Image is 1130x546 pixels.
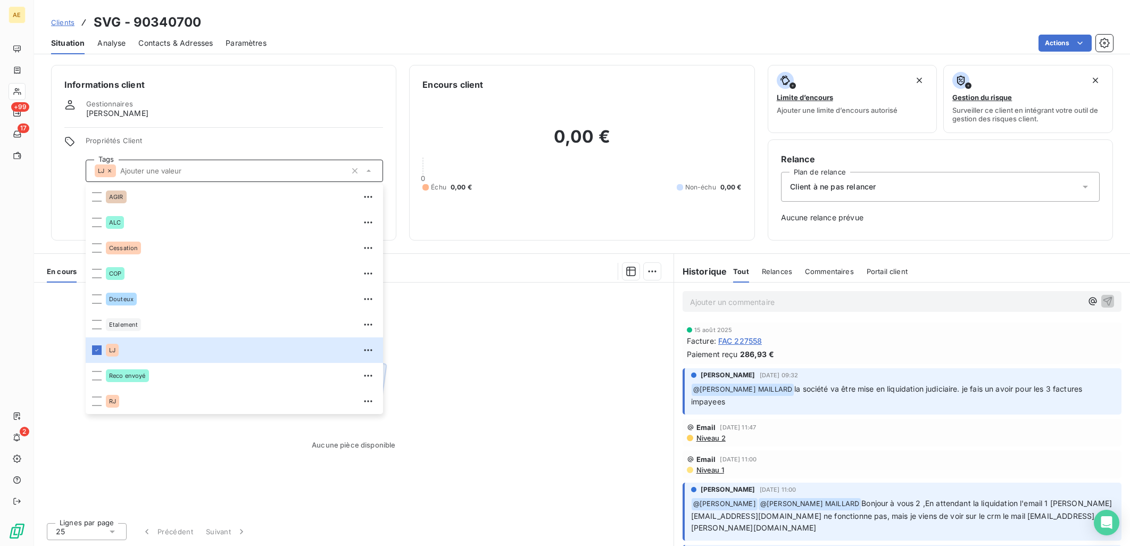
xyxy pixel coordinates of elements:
[740,349,774,360] span: 286,93 €
[109,321,138,328] span: Etalement
[691,384,1085,406] span: la société va être mise en liquidation judiciaire. je fais un avoir pour les 3 factures impayees
[720,456,757,462] span: [DATE] 11:00
[97,38,126,48] span: Analyse
[9,126,25,143] a: 17
[701,370,755,380] span: [PERSON_NAME]
[695,466,724,474] span: Niveau 1
[138,38,213,48] span: Contacts & Adresses
[762,267,792,276] span: Relances
[18,123,29,133] span: 17
[109,219,121,226] span: ALC
[422,126,741,158] h2: 0,00 €
[781,153,1100,166] h6: Relance
[694,327,733,333] span: 15 août 2025
[109,296,134,302] span: Douteux
[109,373,146,379] span: Reco envoyé
[867,267,908,276] span: Portail client
[116,166,346,176] input: Ajouter une valeur
[943,65,1113,133] button: Gestion du risqueSurveiller ce client en intégrant votre outil de gestion des risques client.
[701,485,755,494] span: [PERSON_NAME]
[9,104,25,121] a: +99
[695,434,726,442] span: Niveau 2
[56,526,65,537] span: 25
[781,212,1100,223] span: Aucune relance prévue
[312,441,395,449] span: Aucune pièce disponible
[51,17,74,28] a: Clients
[1038,35,1092,52] button: Actions
[1094,510,1119,535] div: Open Intercom Messenger
[421,174,425,183] span: 0
[768,65,937,133] button: Limite d’encoursAjouter une limite d’encours autorisé
[790,181,876,192] span: Client à ne pas relancer
[64,78,383,91] h6: Informations client
[685,183,716,192] span: Non-échu
[720,424,756,431] span: [DATE] 11:47
[777,93,833,102] span: Limite d’encours
[135,520,200,543] button: Précédent
[109,194,123,200] span: AGIR
[9,6,26,23] div: AE
[674,265,727,278] h6: Historique
[687,349,738,360] span: Paiement reçu
[760,372,799,378] span: [DATE] 09:32
[733,267,749,276] span: Tout
[759,498,861,510] span: @ [PERSON_NAME] MAILLARD
[718,335,762,346] span: FAC 227558
[94,13,201,32] h3: SVG - 90340700
[11,102,29,112] span: +99
[51,18,74,27] span: Clients
[200,520,253,543] button: Suivant
[422,78,483,91] h6: Encours client
[692,384,794,396] span: @ [PERSON_NAME] MAILLARD
[109,398,116,404] span: RJ
[692,498,758,510] span: @ [PERSON_NAME]
[109,270,121,277] span: COP
[86,108,148,119] span: [PERSON_NAME]
[952,106,1104,123] span: Surveiller ce client en intégrant votre outil de gestion des risques client.
[109,245,138,251] span: Cessation
[952,93,1012,102] span: Gestion du risque
[86,100,133,108] span: Gestionnaires
[51,38,85,48] span: Situation
[98,168,104,174] span: LJ
[687,335,716,346] span: Facture :
[805,267,854,276] span: Commentaires
[109,347,115,353] span: LJ
[720,183,742,192] span: 0,00 €
[451,183,472,192] span: 0,00 €
[760,486,796,493] span: [DATE] 11:00
[226,38,267,48] span: Paramètres
[9,523,26,540] img: Logo LeanPay
[86,136,383,151] span: Propriétés Client
[696,423,716,432] span: Email
[431,183,446,192] span: Échu
[696,455,716,464] span: Email
[691,499,1112,533] span: Bonjour à vous 2 ,En attendant la liquidation l'email 1 [PERSON_NAME][EMAIL_ADDRESS][DOMAIN_NAME]...
[20,427,29,436] span: 2
[777,106,898,114] span: Ajouter une limite d’encours autorisé
[47,267,77,276] span: En cours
